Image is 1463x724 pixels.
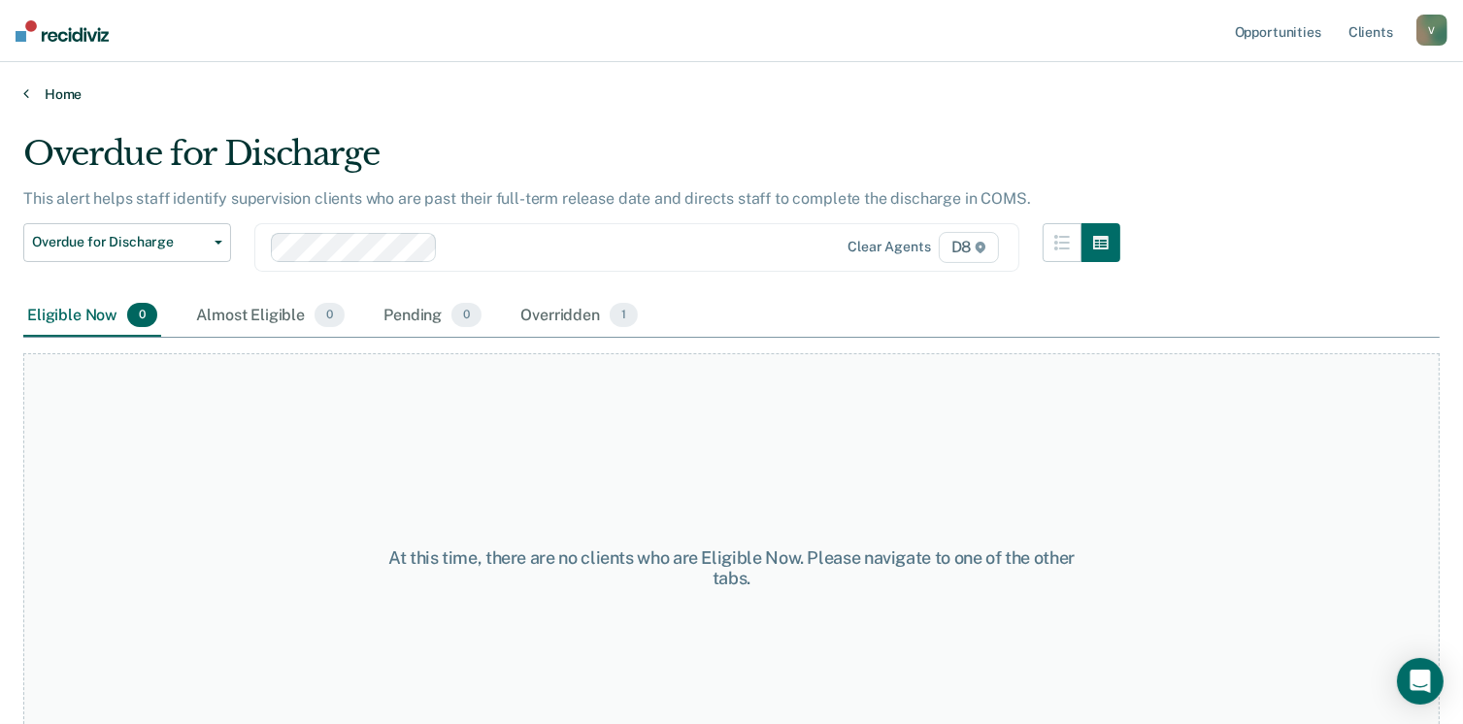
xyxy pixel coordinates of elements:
[1397,658,1444,705] div: Open Intercom Messenger
[16,20,109,42] img: Recidiviz
[32,234,207,250] span: Overdue for Discharge
[127,303,157,328] span: 0
[939,232,1000,263] span: D8
[23,295,161,338] div: Eligible Now0
[1416,15,1447,46] button: V
[192,295,349,338] div: Almost Eligible0
[23,85,1440,103] a: Home
[23,189,1031,208] p: This alert helps staff identify supervision clients who are past their full-term release date and...
[315,303,345,328] span: 0
[23,223,231,262] button: Overdue for Discharge
[451,303,482,328] span: 0
[516,295,642,338] div: Overridden1
[848,239,930,255] div: Clear agents
[610,303,638,328] span: 1
[380,295,485,338] div: Pending0
[23,134,1120,189] div: Overdue for Discharge
[378,547,1085,589] div: At this time, there are no clients who are Eligible Now. Please navigate to one of the other tabs.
